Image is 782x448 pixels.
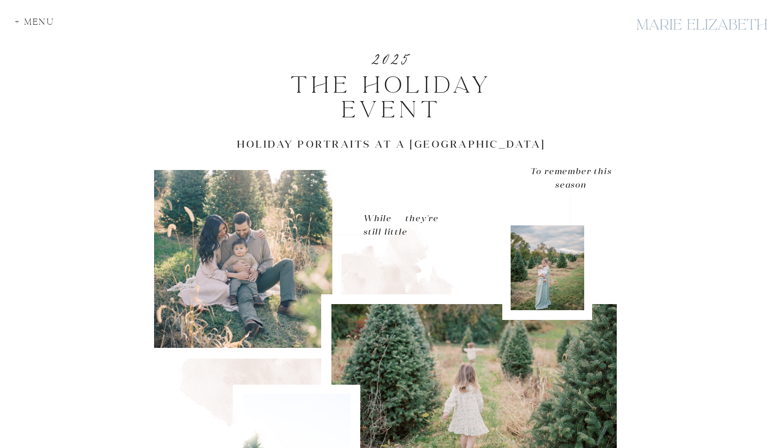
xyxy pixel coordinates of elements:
[373,32,409,73] p: 2025
[529,165,612,192] p: To remember this season
[186,138,597,152] h3: Holiday portraits at a [GEOGRAPHIC_DATA]
[15,18,60,30] div: + Menu
[209,73,573,95] p: The Holiday Event
[363,212,438,252] p: While they're still little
